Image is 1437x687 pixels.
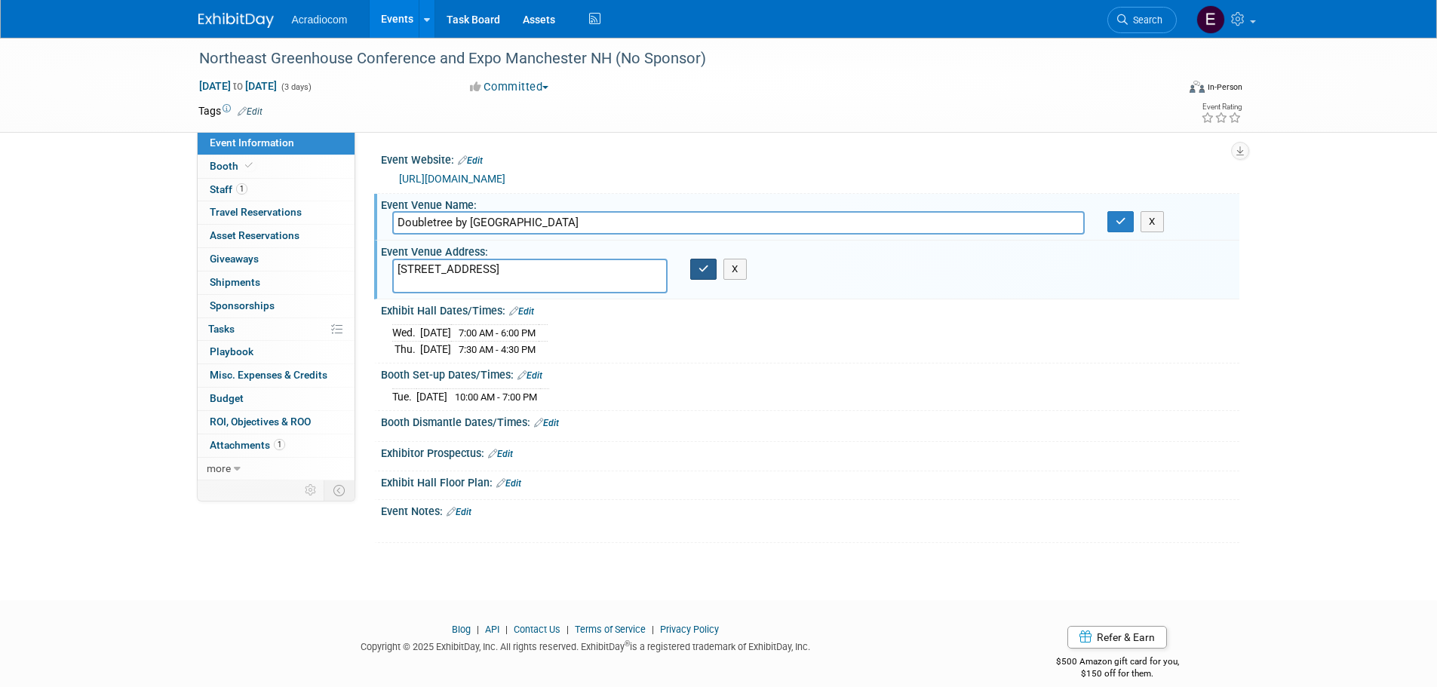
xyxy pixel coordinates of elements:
[416,389,447,405] td: [DATE]
[1141,211,1164,232] button: X
[465,79,554,95] button: Committed
[207,462,231,474] span: more
[648,624,658,635] span: |
[399,173,505,185] a: [URL][DOMAIN_NAME]
[996,646,1239,680] div: $500 Amazon gift card for you,
[514,624,560,635] a: Contact Us
[1067,626,1167,649] a: Refer & Earn
[392,389,416,405] td: Tue.
[723,259,747,280] button: X
[231,80,245,92] span: to
[381,241,1239,259] div: Event Venue Address:
[509,306,534,317] a: Edit
[198,225,355,247] a: Asset Reservations
[534,418,559,428] a: Edit
[210,229,299,241] span: Asset Reservations
[210,136,294,149] span: Event Information
[198,458,355,480] a: more
[198,103,263,118] td: Tags
[210,345,253,357] span: Playbook
[210,276,260,288] span: Shipments
[381,194,1239,213] div: Event Venue Name:
[1190,81,1205,93] img: Format-Inperson.png
[381,442,1239,462] div: Exhibitor Prospectus:
[381,149,1239,168] div: Event Website:
[198,201,355,224] a: Travel Reservations
[625,639,630,648] sup: ®
[292,14,348,26] span: Acradiocom
[198,364,355,387] a: Misc. Expenses & Credits
[210,439,285,451] span: Attachments
[198,318,355,341] a: Tasks
[210,183,247,195] span: Staff
[210,416,311,428] span: ROI, Objectives & ROO
[198,388,355,410] a: Budget
[198,79,278,93] span: [DATE] [DATE]
[236,183,247,195] span: 1
[238,106,263,117] a: Edit
[198,155,355,178] a: Booth
[198,341,355,363] a: Playbook
[381,299,1239,319] div: Exhibit Hall Dates/Times:
[996,667,1239,680] div: $150 off for them.
[210,392,244,404] span: Budget
[198,434,355,457] a: Attachments1
[298,480,324,500] td: Personalize Event Tab Strip
[210,206,302,218] span: Travel Reservations
[198,179,355,201] a: Staff1
[210,299,275,311] span: Sponsorships
[563,624,573,635] span: |
[502,624,511,635] span: |
[452,624,471,635] a: Blog
[208,323,235,335] span: Tasks
[458,155,483,166] a: Edit
[198,295,355,317] a: Sponsorships
[198,636,974,654] div: Copyright © 2025 ExhibitDay, Inc. All rights reserved. ExhibitDay is a registered trademark of Ex...
[194,45,1154,72] div: Northeast Greenhouse Conference and Expo Manchester NH (No Sponsor)
[381,411,1239,431] div: Booth Dismantle Dates/Times:
[324,480,355,500] td: Toggle Event Tabs
[198,132,355,155] a: Event Information
[1201,103,1242,111] div: Event Rating
[1207,81,1242,93] div: In-Person
[420,325,451,342] td: [DATE]
[381,471,1239,491] div: Exhibit Hall Floor Plan:
[210,160,256,172] span: Booth
[198,248,355,271] a: Giveaways
[420,342,451,357] td: [DATE]
[575,624,646,635] a: Terms of Service
[381,500,1239,520] div: Event Notes:
[392,342,420,357] td: Thu.
[517,370,542,381] a: Edit
[198,13,274,28] img: ExhibitDay
[198,411,355,434] a: ROI, Objectives & ROO
[459,327,536,339] span: 7:00 AM - 6:00 PM
[198,271,355,294] a: Shipments
[274,439,285,450] span: 1
[210,253,259,265] span: Giveaways
[1196,5,1225,34] img: Elizabeth Martinez
[392,325,420,342] td: Wed.
[1107,7,1177,33] a: Search
[447,507,471,517] a: Edit
[488,449,513,459] a: Edit
[381,363,1239,383] div: Booth Set-up Dates/Times:
[1088,78,1243,101] div: Event Format
[496,478,521,489] a: Edit
[473,624,483,635] span: |
[660,624,719,635] a: Privacy Policy
[485,624,499,635] a: API
[280,82,312,92] span: (3 days)
[459,344,536,355] span: 7:30 AM - 4:30 PM
[210,369,327,381] span: Misc. Expenses & Credits
[1128,14,1162,26] span: Search
[455,391,537,403] span: 10:00 AM - 7:00 PM
[245,161,253,170] i: Booth reservation complete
